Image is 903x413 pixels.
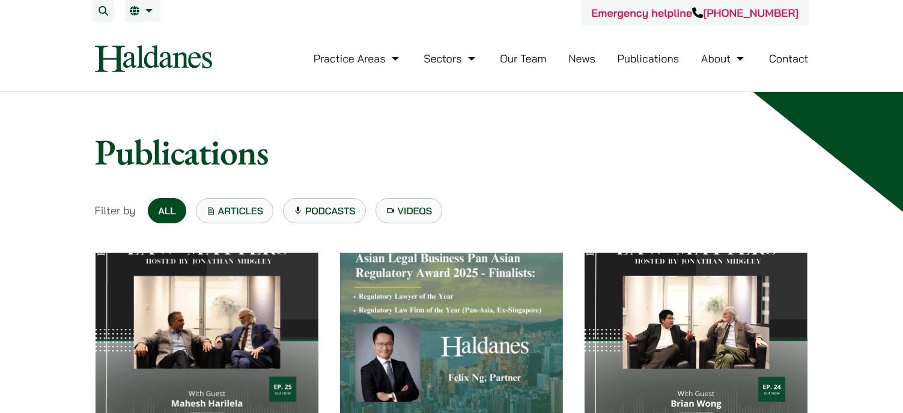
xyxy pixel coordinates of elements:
a: Articles [196,198,274,223]
a: Videos [375,198,443,223]
a: About [701,52,747,65]
span: Filter by [95,202,136,219]
a: Publications [618,52,680,65]
a: News [568,52,595,65]
a: Sectors [424,52,478,65]
a: Our Team [500,52,546,65]
a: EN [130,6,156,16]
a: All [148,198,186,223]
a: Practice Areas [314,52,402,65]
a: Emergency helpline[PHONE_NUMBER] [591,6,798,20]
h1: Publications [95,130,809,173]
a: Podcasts [283,198,366,223]
img: Logo of Haldanes [95,45,212,72]
a: Contact [769,52,809,65]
